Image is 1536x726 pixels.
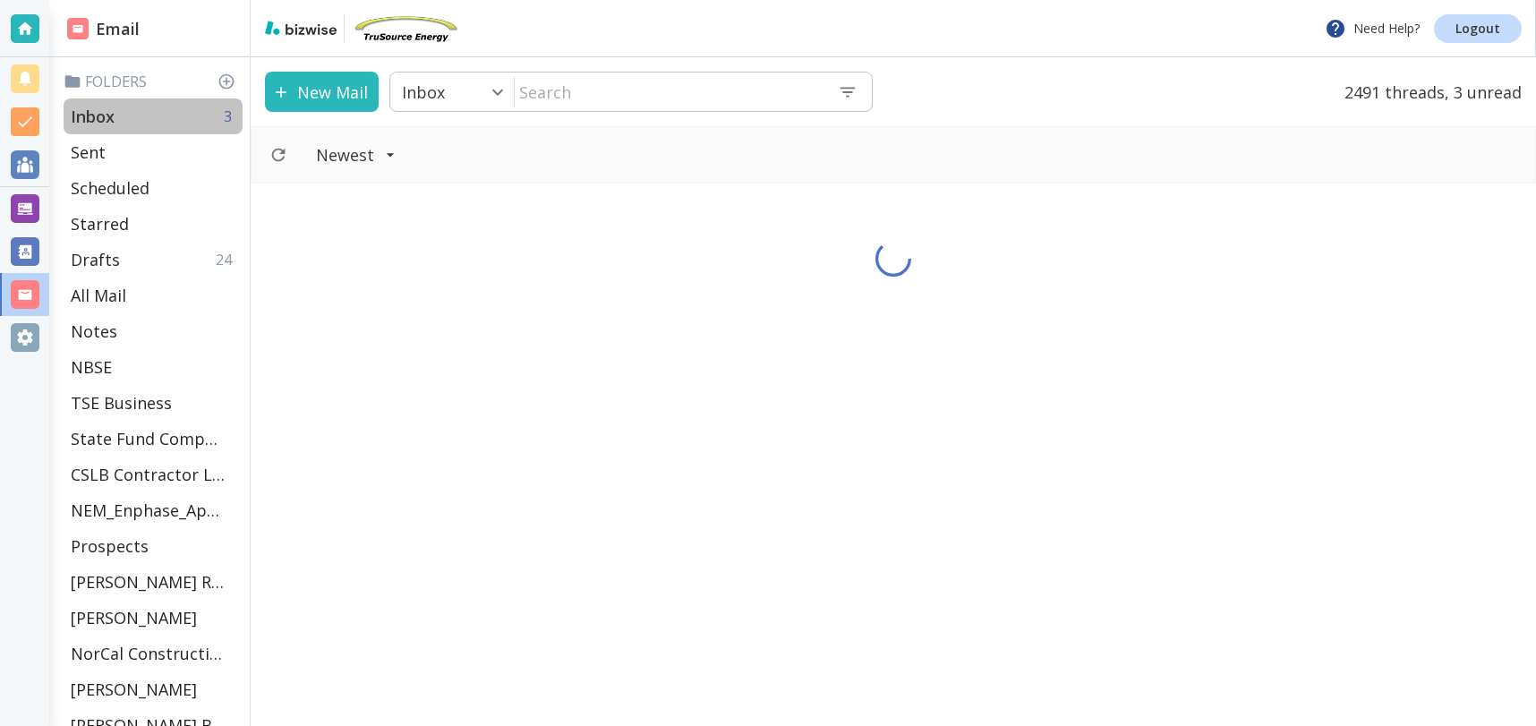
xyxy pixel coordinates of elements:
[71,428,225,449] p: State Fund Compensation
[71,177,149,199] p: Scheduled
[64,349,243,385] div: NBSE
[1455,22,1500,35] p: Logout
[71,106,115,127] p: Inbox
[64,421,243,457] div: State Fund Compensation
[402,81,445,103] p: Inbox
[224,107,239,126] p: 3
[1434,14,1522,43] a: Logout
[64,492,243,528] div: NEM_Enphase_Applications
[71,249,120,270] p: Drafts
[71,607,197,628] p: [PERSON_NAME]
[64,600,243,636] div: [PERSON_NAME]
[71,356,112,378] p: NBSE
[71,213,129,235] p: Starred
[262,139,294,171] button: Refresh
[64,385,243,421] div: TSE Business
[64,134,243,170] div: Sent
[64,170,243,206] div: Scheduled
[71,500,225,521] p: NEM_Enphase_Applications
[71,679,197,700] p: [PERSON_NAME]
[71,643,225,664] p: NorCal Construction
[265,72,379,112] button: New Mail
[64,457,243,492] div: CSLB Contractor License
[71,392,172,414] p: TSE Business
[71,571,225,593] p: [PERSON_NAME] Residence
[64,98,243,134] div: Inbox3
[515,73,823,110] input: Search
[71,464,225,485] p: CSLB Contractor License
[64,313,243,349] div: Notes
[67,17,140,41] h2: Email
[1334,72,1522,112] p: 2491 threads, 3 unread
[64,671,243,707] div: [PERSON_NAME]
[64,564,243,600] div: [PERSON_NAME] Residence
[64,528,243,564] div: Prospects
[64,636,243,671] div: NorCal Construction
[71,285,126,306] p: All Mail
[352,14,459,43] img: TruSource Energy, Inc.
[216,250,239,269] p: 24
[71,535,149,557] p: Prospects
[67,18,89,39] img: DashboardSidebarEmail.svg
[64,72,243,91] p: Folders
[265,21,337,35] img: bizwise
[64,242,243,278] div: Drafts24
[71,320,117,342] p: Notes
[64,278,243,313] div: All Mail
[1325,18,1420,39] p: Need Help?
[71,141,106,163] p: Sent
[64,206,243,242] div: Starred
[298,135,414,175] button: Filter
